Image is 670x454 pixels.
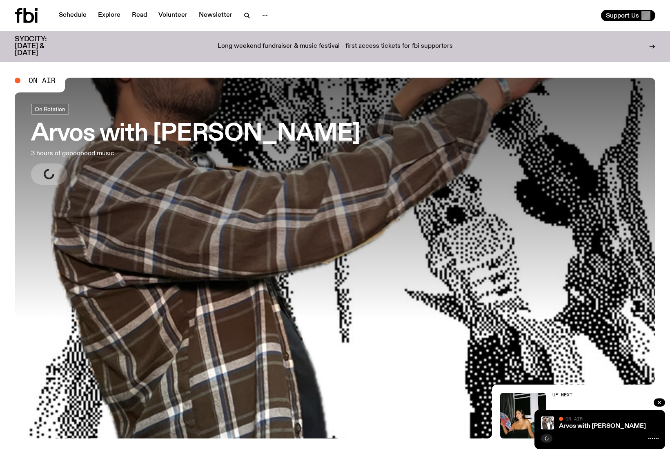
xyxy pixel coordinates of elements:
[31,104,69,114] a: On Rotation
[31,123,360,145] h3: Arvos with [PERSON_NAME]
[552,393,630,397] h2: Up Next
[218,43,453,50] p: Long weekend fundraiser & music festival - first access tickets for fbi supporters
[31,104,360,185] a: Arvos with [PERSON_NAME]3 hours of goooooood music
[154,10,192,21] a: Volunteer
[194,10,237,21] a: Newsletter
[29,77,56,84] span: On Air
[93,10,125,21] a: Explore
[127,10,152,21] a: Read
[565,416,583,421] span: On Air
[54,10,91,21] a: Schedule
[559,423,646,429] a: Arvos with [PERSON_NAME]
[35,106,65,112] span: On Rotation
[606,12,639,19] span: Support Us
[15,36,67,57] h3: SYDCITY: [DATE] & [DATE]
[601,10,655,21] button: Support Us
[31,149,240,159] p: 3 hours of goooooood music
